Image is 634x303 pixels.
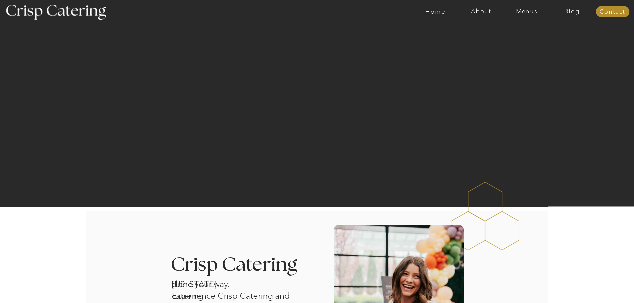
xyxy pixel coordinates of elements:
[596,9,629,15] a: Contact
[172,278,241,287] h1: [US_STATE] catering
[521,198,634,278] iframe: podium webchat widget prompt
[504,8,549,15] a: Menus
[458,8,504,15] a: About
[413,8,458,15] a: Home
[549,8,595,15] a: Blog
[567,270,634,303] iframe: podium webchat widget bubble
[171,255,314,275] h3: Crisp Catering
